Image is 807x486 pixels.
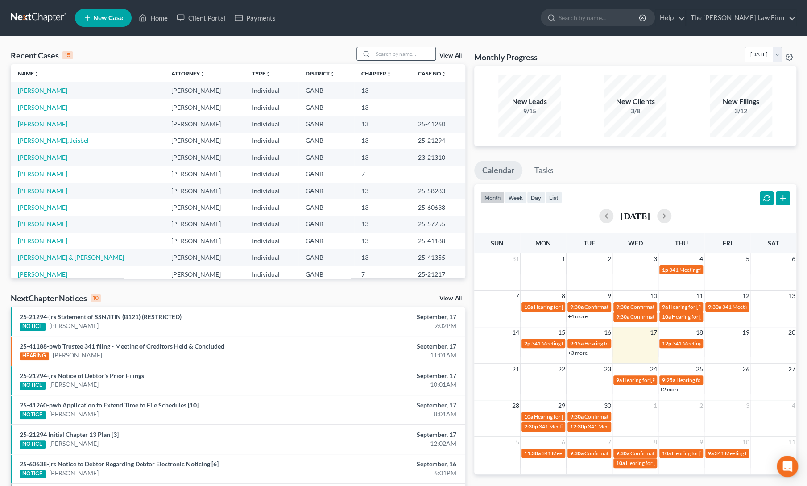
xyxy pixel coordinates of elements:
a: Calendar [474,161,522,180]
a: [PERSON_NAME] [49,380,99,389]
td: [PERSON_NAME] [164,233,245,249]
button: month [480,191,505,204]
td: 25-60638 [411,199,465,216]
td: 13 [354,116,411,132]
a: Districtunfold_more [306,70,335,77]
td: 23-21310 [411,149,465,166]
a: [PERSON_NAME] [18,170,67,178]
span: 16 [603,327,612,338]
td: 13 [354,183,411,199]
td: [PERSON_NAME] [164,266,245,282]
td: Individual [245,249,298,266]
div: NOTICE [20,411,46,419]
td: 13 [354,149,411,166]
span: 341 Meeting for [PERSON_NAME] [715,450,795,457]
span: 11:30a [524,450,541,457]
td: 7 [354,166,411,182]
span: 9:30a [708,303,721,310]
td: GANB [298,183,354,199]
td: GANB [298,199,354,216]
a: [PERSON_NAME] [49,321,99,330]
span: 6 [561,437,566,448]
span: 9a [616,377,622,383]
span: 10a [662,313,671,320]
span: 20 [787,327,796,338]
span: 9 [699,437,704,448]
span: 1 [653,400,658,411]
a: Payments [230,10,280,26]
span: 17 [649,327,658,338]
td: [PERSON_NAME] [164,133,245,149]
span: 24 [649,364,658,374]
span: Hearing for [PERSON_NAME] [584,340,654,347]
td: GANB [298,249,354,266]
span: Mon [535,239,551,247]
span: 9:30a [570,450,584,457]
input: Search by name... [373,47,435,60]
a: [PERSON_NAME] [18,187,67,195]
span: 9:30a [570,303,584,310]
span: 18 [695,327,704,338]
span: 341 Meeting for [PERSON_NAME] [672,340,753,347]
td: GANB [298,166,354,182]
td: Individual [245,149,298,166]
span: 13 [787,291,796,301]
button: day [527,191,545,204]
span: 30 [603,400,612,411]
span: 341 Meeting for [PERSON_NAME] [722,303,803,310]
span: Confirmation Hearing for [PERSON_NAME] [584,450,687,457]
td: [PERSON_NAME] [164,199,245,216]
span: 26 [741,364,750,374]
td: 25-21217 [411,266,465,282]
td: [PERSON_NAME] [164,99,245,116]
span: 15 [557,327,566,338]
span: 10a [662,450,671,457]
span: 4 [699,253,704,264]
div: September, 17 [317,342,456,351]
div: NOTICE [20,382,46,390]
td: Individual [245,183,298,199]
span: 9:15a [570,340,584,347]
a: Nameunfold_more [18,70,39,77]
td: GANB [298,82,354,99]
span: 7 [607,437,612,448]
a: Client Portal [172,10,230,26]
td: Individual [245,166,298,182]
i: unfold_more [199,71,205,77]
i: unfold_more [330,71,335,77]
span: 5 [745,253,750,264]
td: Individual [245,116,298,132]
span: Hearing for [PERSON_NAME] [534,413,604,420]
a: [PERSON_NAME], Jeisbel [18,137,89,144]
a: Help [655,10,685,26]
td: 25-21294 [411,133,465,149]
div: 10:01AM [317,380,456,389]
span: Hearing for [PERSON_NAME] [626,460,695,466]
td: Individual [245,82,298,99]
span: 1p [662,266,668,273]
span: 23 [603,364,612,374]
td: GANB [298,266,354,282]
span: 341 Meeting for [PERSON_NAME] [669,266,749,273]
button: list [545,191,562,204]
td: 7 [354,266,411,282]
a: +3 more [568,349,588,356]
div: NOTICE [20,470,46,478]
h3: Monthly Progress [474,52,538,62]
span: 10a [524,413,533,420]
div: 10 [91,294,101,302]
span: 19 [741,327,750,338]
div: Open Intercom Messenger [777,456,798,477]
span: Sat [768,239,779,247]
span: 31 [511,253,520,264]
span: 341 Meeting for [PERSON_NAME] [539,423,619,430]
div: Recent Cases [11,50,73,61]
span: 9:30a [570,413,584,420]
span: 9:30a [616,450,629,457]
div: NOTICE [20,323,46,331]
div: 3/8 [604,107,666,116]
td: 13 [354,249,411,266]
span: 2:30p [524,423,538,430]
td: GANB [298,99,354,116]
button: week [505,191,527,204]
